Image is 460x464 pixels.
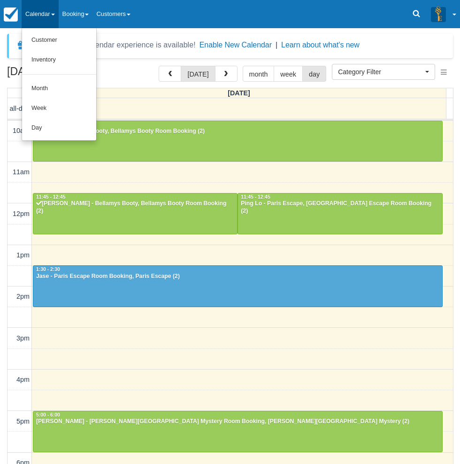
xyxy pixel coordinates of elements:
div: [PERSON_NAME] - Bellamys Booty, Bellamys Booty Room Booking (2) [36,200,235,215]
span: 1:30 - 2:30 [36,267,60,272]
a: 10:00 - 11:00[PERSON_NAME] Booty, Bellamys Booty Room Booking (2) [33,121,443,162]
span: 11:45 - 12:45 [241,194,270,200]
button: [DATE] [181,66,215,82]
button: day [302,66,326,82]
span: | [276,41,277,49]
span: 1pm [16,251,30,259]
a: 5:00 - 6:00[PERSON_NAME] - [PERSON_NAME][GEOGRAPHIC_DATA] Mystery Room Booking, [PERSON_NAME][GEO... [33,411,443,452]
span: all-day [10,105,30,112]
span: 10am [13,127,30,134]
a: Inventory [22,50,96,70]
a: Customer [22,31,96,50]
div: Jase - Paris Escape Room Booking, Paris Escape (2) [36,273,440,280]
h2: [DATE] [7,66,126,83]
span: 3pm [16,334,30,342]
div: A new Booking Calendar experience is available! [31,39,196,51]
span: 12pm [13,210,30,217]
span: 5pm [16,418,30,425]
button: Category Filter [332,64,435,80]
span: 11:45 - 12:45 [36,194,65,200]
div: Ping Lo - Paris Escape, [GEOGRAPHIC_DATA] Escape Room Booking (2) [240,200,439,215]
a: Week [22,99,96,118]
span: 4pm [16,376,30,383]
img: checkfront-main-nav-mini-logo.png [4,8,18,22]
span: Category Filter [338,67,423,77]
span: 11am [13,168,30,176]
a: 11:45 - 12:45[PERSON_NAME] - Bellamys Booty, Bellamys Booty Room Booking (2) [33,193,238,234]
ul: Calendar [22,28,97,141]
a: Learn about what's new [281,41,360,49]
img: A3 [431,7,446,22]
span: 2pm [16,293,30,300]
div: [PERSON_NAME] - [PERSON_NAME][GEOGRAPHIC_DATA] Mystery Room Booking, [PERSON_NAME][GEOGRAPHIC_DAT... [36,418,440,425]
a: 11:45 - 12:45Ping Lo - Paris Escape, [GEOGRAPHIC_DATA] Escape Room Booking (2) [238,193,442,234]
div: [PERSON_NAME] Booty, Bellamys Booty Room Booking (2) [36,128,440,135]
button: month [243,66,275,82]
a: Day [22,118,96,138]
button: Enable New Calendar [199,40,272,50]
a: 1:30 - 2:30Jase - Paris Escape Room Booking, Paris Escape (2) [33,265,443,307]
a: Month [22,79,96,99]
button: week [274,66,303,82]
span: [DATE] [228,89,250,97]
span: 5:00 - 6:00 [36,412,60,418]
